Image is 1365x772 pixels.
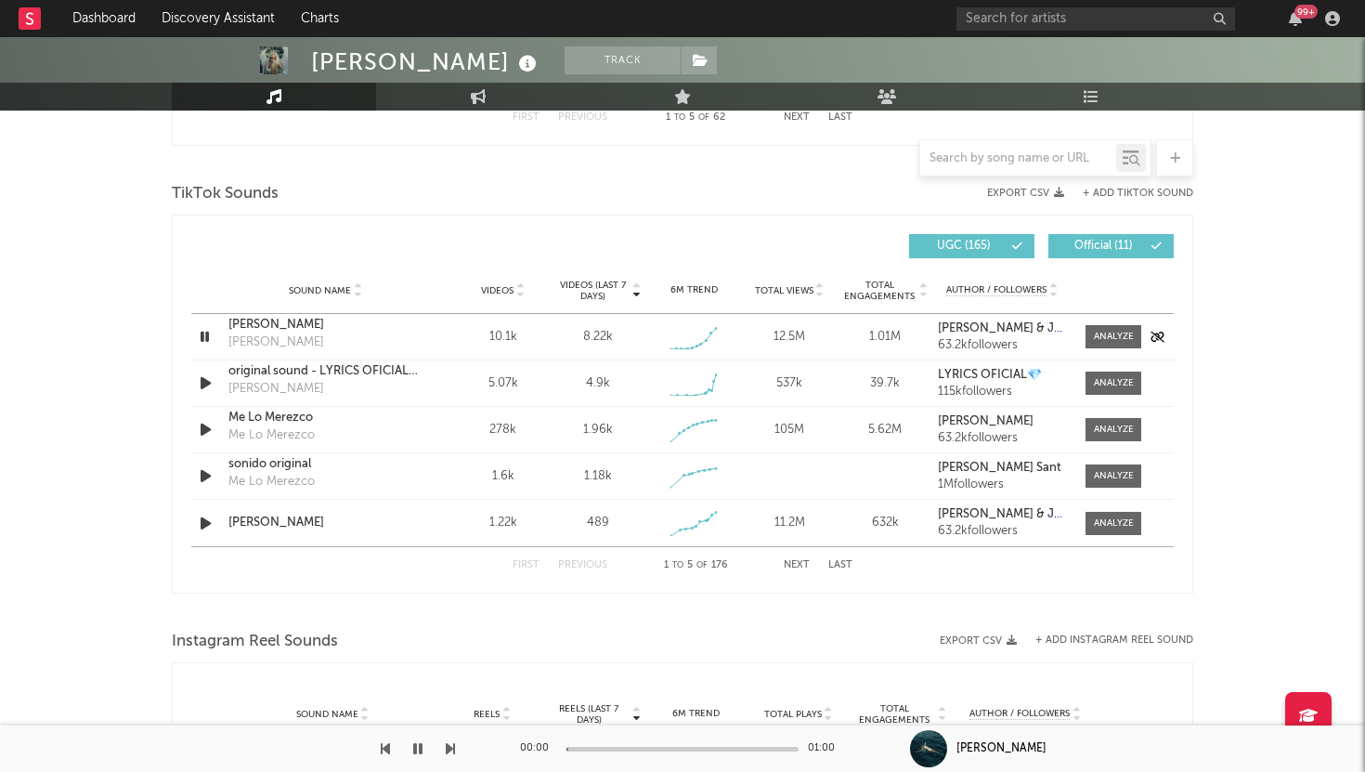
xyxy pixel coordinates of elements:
span: Total Engagements [842,280,917,302]
a: [PERSON_NAME] & JQuiles [938,322,1067,335]
div: 63.2k followers [938,525,1067,538]
div: 63.2k followers [938,339,1067,352]
div: 1.96k [583,421,613,439]
button: Last [828,560,852,570]
strong: [PERSON_NAME] [938,415,1033,427]
div: 278k [460,421,546,439]
span: Total Engagements [854,703,936,726]
div: 99 + [1294,5,1318,19]
button: + Add TikTok Sound [1064,189,1193,199]
div: 39.7k [842,374,929,393]
span: Official ( 11 ) [1060,241,1146,252]
button: Last [828,112,852,123]
div: 1 5 176 [644,555,747,577]
strong: [PERSON_NAME] Sant [938,462,1061,474]
div: [PERSON_NAME] [228,380,324,399]
div: Me Lo Merezco [228,426,315,445]
strong: [PERSON_NAME] & JQuiles [938,322,1089,334]
span: Total Views [755,285,813,296]
span: Instagram Reel Sounds [172,631,338,653]
button: + Add TikTok Sound [1083,189,1193,199]
span: Sound Name [289,285,351,296]
div: 8.22k [583,328,613,347]
span: Videos (last 7 days) [555,280,630,302]
div: 5.62M [842,421,929,439]
button: Next [784,112,810,123]
div: + Add Instagram Reel Sound [1017,635,1193,646]
button: Export CSV [987,188,1064,199]
div: 1.18k [584,467,612,486]
input: Search for artists [956,7,1235,31]
div: 6M Trend [650,707,743,721]
button: Track [565,46,681,74]
button: 99+ [1289,11,1302,26]
button: First [513,112,539,123]
a: original sound - LYRICS OFICIAL💎 [228,362,422,381]
div: 63.2k followers [938,432,1067,445]
span: Author / Followers [969,708,1070,720]
div: 632k [842,514,929,532]
span: Reels (last 7 days) [548,703,630,726]
span: of [698,113,709,122]
a: [PERSON_NAME] [228,316,422,334]
div: 12.5M [747,328,833,347]
a: Me Lo Merezco [228,409,422,427]
div: 01:00 [808,738,845,760]
a: [PERSON_NAME] & JQuiles [938,508,1067,521]
strong: LYRICS OFICIAL💎 [938,369,1042,381]
button: Next [784,560,810,570]
button: Official(11) [1048,234,1174,258]
a: [PERSON_NAME] Sant [938,462,1067,475]
div: 1 5 62 [644,107,747,129]
button: Previous [558,560,607,570]
div: Me Lo Merezco [228,473,315,491]
div: 4.9k [586,374,610,393]
div: 489 [587,514,609,532]
span: UGC ( 165 ) [921,241,1007,252]
span: Sound Name [296,709,358,720]
span: Total Plays [764,709,822,720]
button: First [513,560,539,570]
div: [PERSON_NAME] [311,46,541,77]
a: LYRICS OFICIAL💎 [938,369,1067,382]
a: [PERSON_NAME] [228,514,422,532]
div: [PERSON_NAME] [228,334,324,352]
div: 1.22k [460,514,546,532]
div: 115k followers [938,386,1067,399]
button: + Add Instagram Reel Sound [1035,635,1193,646]
span: Reels [474,709,500,720]
a: [PERSON_NAME] [938,415,1067,428]
span: Videos [481,285,513,296]
button: UGC(165) [909,234,1034,258]
div: 537k [747,374,833,393]
button: Previous [558,112,607,123]
input: Search by song name or URL [920,151,1116,166]
button: Export CSV [940,635,1017,647]
div: 1M followers [938,478,1067,491]
div: 00:00 [520,738,557,760]
div: 5.07k [460,374,546,393]
div: 1.6k [460,467,546,486]
div: 1.01M [842,328,929,347]
span: TikTok Sounds [172,183,279,205]
span: to [672,561,683,569]
div: 105M [747,421,833,439]
a: sonido original [228,455,422,474]
div: 10.1k [460,328,546,347]
span: of [696,561,708,569]
div: [PERSON_NAME] [956,740,1046,757]
div: 11.2M [747,514,833,532]
span: Author / Followers [946,284,1046,296]
span: to [674,113,685,122]
div: 6M Trend [651,283,737,297]
strong: [PERSON_NAME] & JQuiles [938,508,1089,520]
